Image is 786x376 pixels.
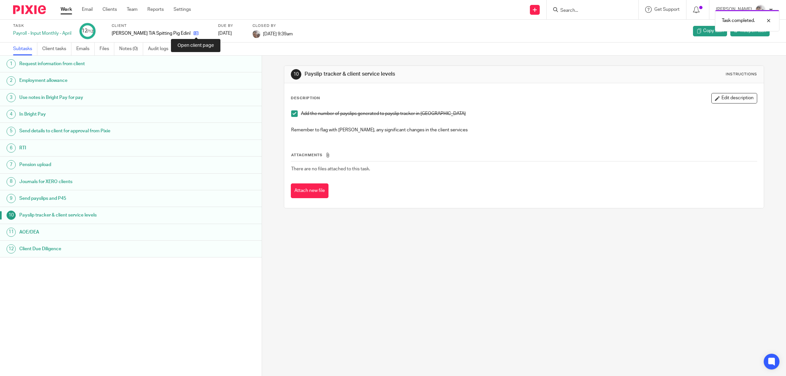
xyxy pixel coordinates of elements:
h1: Payslip tracker & client service levels [305,71,538,78]
div: 12 [7,244,16,254]
a: Files [100,43,114,55]
a: Work [61,6,72,13]
p: Remember to flag with [PERSON_NAME], any significant changes in the client services [291,127,757,133]
div: 1 [7,59,16,68]
a: Emails [76,43,95,55]
a: Subtasks [13,43,37,55]
label: Due by [218,23,244,28]
h1: In Bright Pay [19,109,177,119]
button: Attach new file [291,183,328,198]
div: 11 [7,228,16,237]
div: 4 [7,110,16,119]
span: There are no files attached to this task. [291,167,370,171]
div: 5 [7,127,16,136]
div: 9 [7,194,16,203]
label: Task [13,23,71,28]
h1: Client Due Diligence [19,244,177,254]
small: /12 [87,29,93,33]
a: Notes (0) [119,43,143,55]
div: Instructions [726,72,757,77]
a: Clients [103,6,117,13]
p: Description [291,96,320,101]
a: Reports [147,6,164,13]
div: 7 [7,160,16,169]
h1: Pension upload [19,160,177,170]
h1: RTI [19,143,177,153]
p: [PERSON_NAME] T/A Spitting Pig Edinburgh [112,30,190,37]
h1: Request information from client [19,59,177,69]
span: Attachments [291,153,323,157]
div: 6 [7,143,16,153]
p: Task completed. [722,17,755,24]
a: Email [82,6,93,13]
h1: Use notes in Bright Pay for pay [19,93,177,103]
a: Audit logs [148,43,173,55]
h1: Journals for XERO clients [19,177,177,187]
span: [DATE] 9:39am [263,31,293,36]
h1: AOE/DEA [19,227,177,237]
label: Closed by [253,23,293,28]
label: Client [112,23,210,28]
h1: Employment allowance [19,76,177,85]
div: 10 [291,69,301,80]
div: 10 [7,211,16,220]
div: 8 [7,177,16,186]
h1: Send payslips and P45 [19,194,177,203]
img: me.jpg [755,5,766,15]
a: Settings [174,6,191,13]
div: 3 [7,93,16,102]
div: 12 [82,27,93,35]
div: 2 [7,76,16,85]
h1: Send details to client for approval from Pixie [19,126,177,136]
button: Edit description [711,93,757,103]
div: Payroll - Input Monthly - April [13,30,71,37]
h1: Payslip tracker & client service levels [19,210,177,220]
p: Add the number of payslips generated to payslip tracker in [GEOGRAPHIC_DATA] [301,110,757,117]
img: me.jpg [253,30,260,38]
div: [DATE] [218,30,244,37]
a: Team [127,6,138,13]
a: Client tasks [42,43,71,55]
img: Pixie [13,5,46,14]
